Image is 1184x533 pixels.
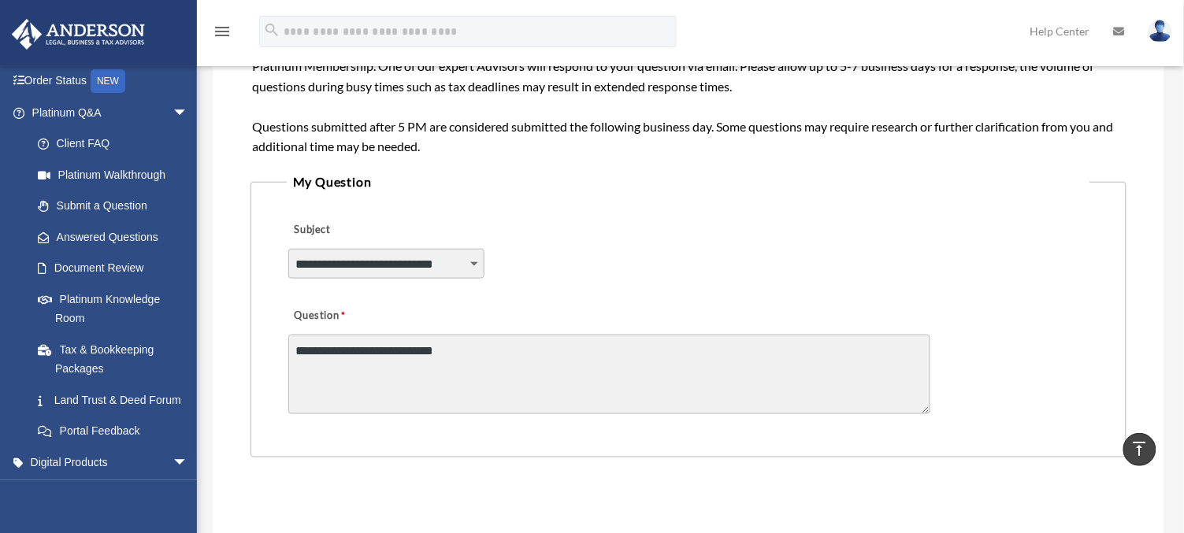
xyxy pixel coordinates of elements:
span: arrow_drop_down [173,478,204,510]
a: Answered Questions [22,221,212,253]
a: Document Review [22,253,212,284]
a: Digital Productsarrow_drop_down [11,446,212,478]
a: Submit a Question [22,191,204,222]
img: Anderson Advisors Platinum Portal [7,19,150,50]
i: menu [213,22,232,41]
a: Client FAQ [22,128,212,160]
a: menu [213,28,232,41]
span: arrow_drop_down [173,97,204,129]
legend: My Question [287,171,1090,193]
a: My Entitiesarrow_drop_down [11,478,212,509]
span: arrow_drop_down [173,446,204,479]
a: Platinum Q&Aarrow_drop_down [11,97,212,128]
i: search [263,21,280,39]
label: Question [288,305,410,328]
a: Tax & Bookkeeping Packages [22,334,212,384]
a: vertical_align_top [1123,433,1156,466]
a: Portal Feedback [22,416,212,447]
a: Platinum Knowledge Room [22,283,212,334]
div: NEW [91,69,125,93]
a: Land Trust & Deed Forum [22,384,212,416]
a: Platinum Walkthrough [22,159,212,191]
img: User Pic [1149,20,1172,43]
a: Order StatusNEW [11,65,212,98]
label: Subject [288,220,438,242]
i: vertical_align_top [1130,439,1149,458]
